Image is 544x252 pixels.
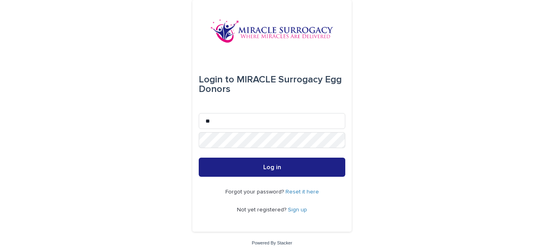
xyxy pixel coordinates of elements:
[210,19,334,43] img: OiFFDOGZQuirLhrlO1ag
[199,75,234,84] span: Login to
[252,240,292,245] a: Powered By Stacker
[288,207,307,213] a: Sign up
[225,189,286,195] span: Forgot your password?
[199,68,345,100] div: MIRACLE Surrogacy Egg Donors
[237,207,288,213] span: Not yet registered?
[286,189,319,195] a: Reset it here
[199,158,345,177] button: Log in
[263,164,281,170] span: Log in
